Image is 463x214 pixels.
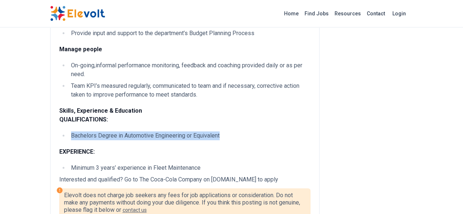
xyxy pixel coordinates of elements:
[69,82,310,99] li: Team KPI’s measured regularly, communicated to team and if necessary, corrective action taken to ...
[69,29,310,38] li: Provide input and support to the department’s Budget Planning Process
[59,46,102,53] strong: Manage people
[332,8,364,19] a: Resources
[59,107,142,123] strong: Skills, Experience & Education QUALIFICATIONS:
[50,6,105,21] img: Elevolt
[281,8,302,19] a: Home
[388,6,410,21] a: Login
[426,179,463,214] iframe: Chat Widget
[59,175,310,184] p: Interested and qualified? Go to The Coca-Cola Company on [DOMAIN_NAME] to apply
[69,164,310,172] li: Minimum 3 years’ experience in Fleet Maintenance
[302,8,332,19] a: Find Jobs
[364,8,388,19] a: Contact
[59,148,95,155] strong: EXPERIENCE:
[69,61,310,79] li: On-going,informal performance monitoring, feedback and coaching provided daily or as per need.
[123,207,147,213] a: contact us
[69,131,310,140] li: Bachelors Degree in Automotive Engineering or Equivalent
[64,192,306,214] p: Elevolt does not charge job seekers any fees for job applications or consideration. Do not make a...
